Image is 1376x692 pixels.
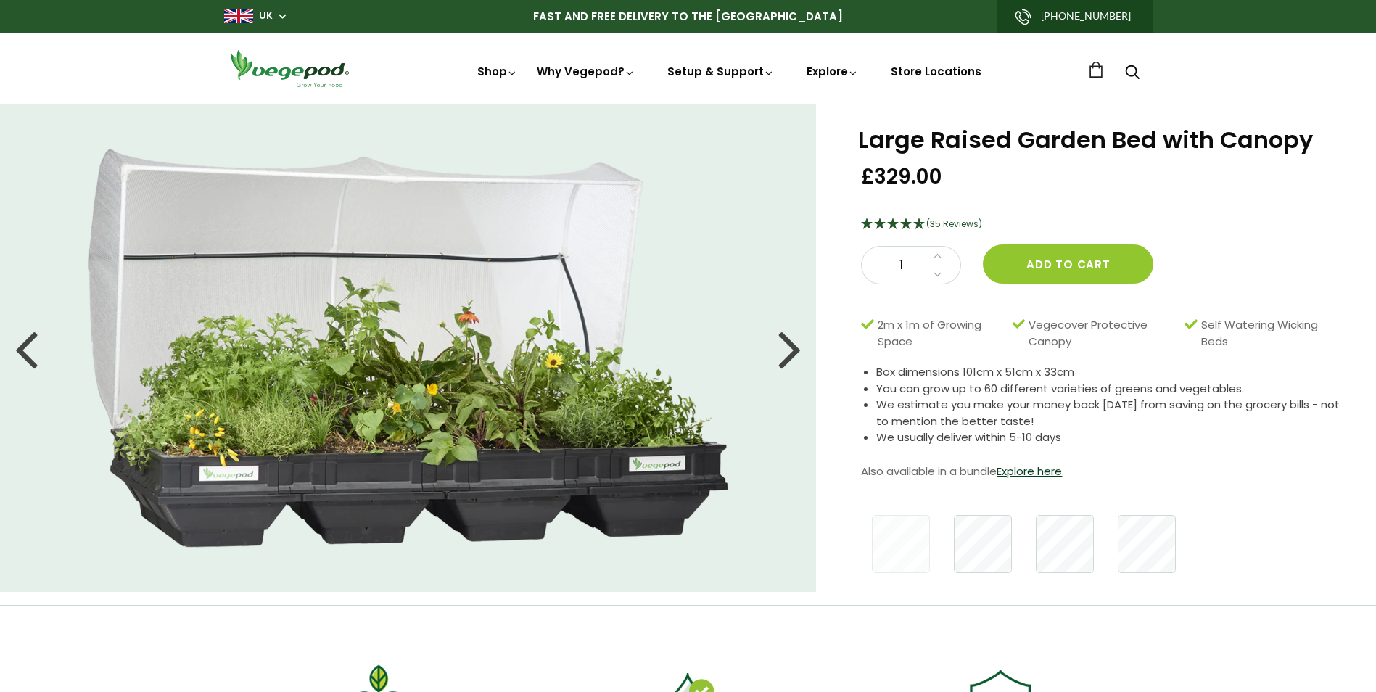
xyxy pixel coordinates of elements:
[667,64,775,79] a: Setup & Support
[1201,317,1332,350] span: Self Watering Wicking Beds
[876,364,1340,381] li: Box dimensions 101cm x 51cm x 33cm
[858,128,1340,152] h1: Large Raised Garden Bed with Canopy
[876,397,1340,429] li: We estimate you make your money back [DATE] from saving on the grocery bills - not to mention the...
[88,149,728,548] img: Large Raised Garden Bed with Canopy
[861,215,1340,234] div: 4.69 Stars - 35 Reviews
[929,247,946,265] a: Increase quantity by 1
[1029,317,1177,350] span: Vegecover Protective Canopy
[878,317,1005,350] span: 2m x 1m of Growing Space
[926,218,982,230] span: 4.69 Stars - 35 Reviews
[537,64,635,79] a: Why Vegepod?
[876,381,1340,398] li: You can grow up to 60 different varieties of greens and vegetables.
[891,64,981,79] a: Store Locations
[477,64,518,79] a: Shop
[876,256,926,275] span: 1
[861,163,942,190] span: £329.00
[997,464,1062,479] a: Explore here
[876,429,1340,446] li: We usually deliver within 5-10 days
[259,9,273,23] a: UK
[224,48,355,89] img: Vegepod
[983,244,1153,284] button: Add to cart
[807,64,859,79] a: Explore
[1125,66,1140,81] a: Search
[224,9,253,23] img: gb_large.png
[861,461,1340,482] p: Also available in a bundle .
[929,265,946,284] a: Decrease quantity by 1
